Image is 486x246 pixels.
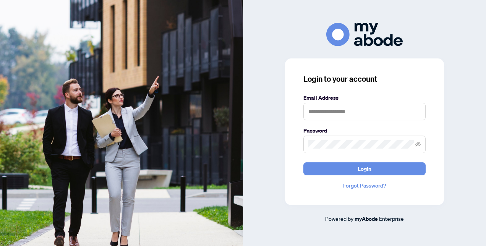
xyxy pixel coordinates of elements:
[326,23,403,46] img: ma-logo
[355,215,378,223] a: myAbode
[379,215,404,222] span: Enterprise
[325,215,353,222] span: Powered by
[303,126,426,135] label: Password
[303,74,426,84] h3: Login to your account
[358,163,371,175] span: Login
[415,142,421,147] span: eye-invisible
[303,162,426,175] button: Login
[303,181,426,190] a: Forgot Password?
[303,94,426,102] label: Email Address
